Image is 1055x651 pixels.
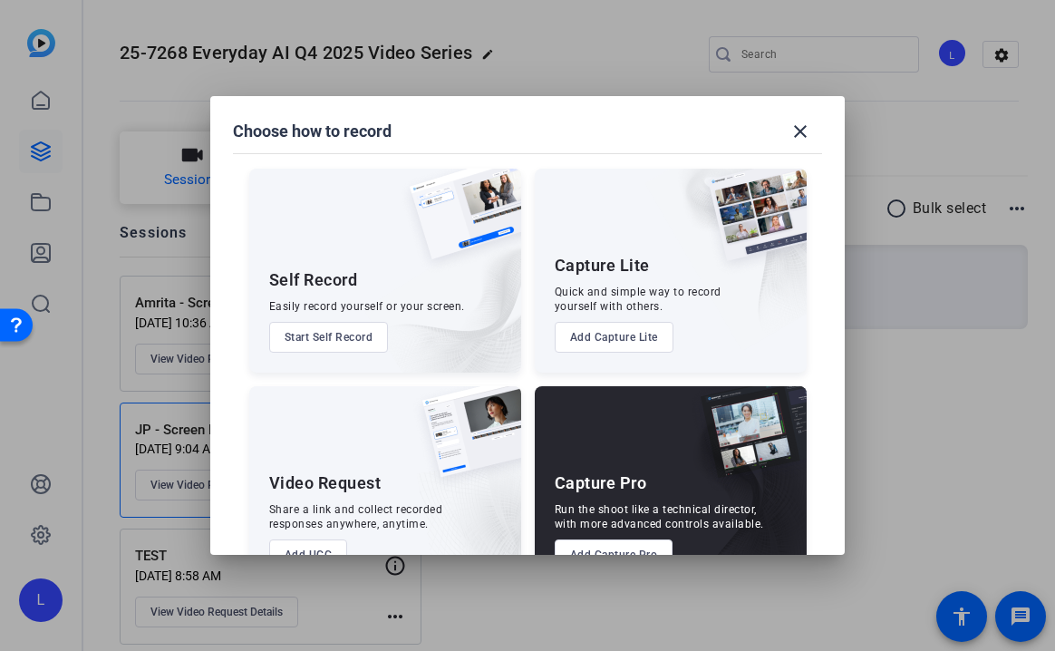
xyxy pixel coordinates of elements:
[416,442,521,590] img: embarkstudio-ugc-content.png
[687,386,807,497] img: capture-pro.png
[396,169,521,277] img: self-record.png
[269,472,382,494] div: Video Request
[555,472,647,494] div: Capture Pro
[269,502,443,531] div: Share a link and collect recorded responses anywhere, anytime.
[269,322,389,353] button: Start Self Record
[673,409,807,590] img: embarkstudio-capture-pro.png
[555,255,650,277] div: Capture Lite
[694,169,807,279] img: capture-lite.png
[555,322,673,353] button: Add Capture Lite
[555,285,721,314] div: Quick and simple way to record yourself with others.
[269,299,465,314] div: Easily record yourself or your screen.
[644,169,807,350] img: embarkstudio-capture-lite.png
[363,208,521,373] img: embarkstudio-self-record.png
[555,502,764,531] div: Run the shoot like a technical director, with more advanced controls available.
[409,386,521,496] img: ugc-content.png
[789,121,811,142] mat-icon: close
[269,269,358,291] div: Self Record
[555,539,673,570] button: Add Capture Pro
[269,539,348,570] button: Add UGC
[233,121,392,142] h1: Choose how to record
